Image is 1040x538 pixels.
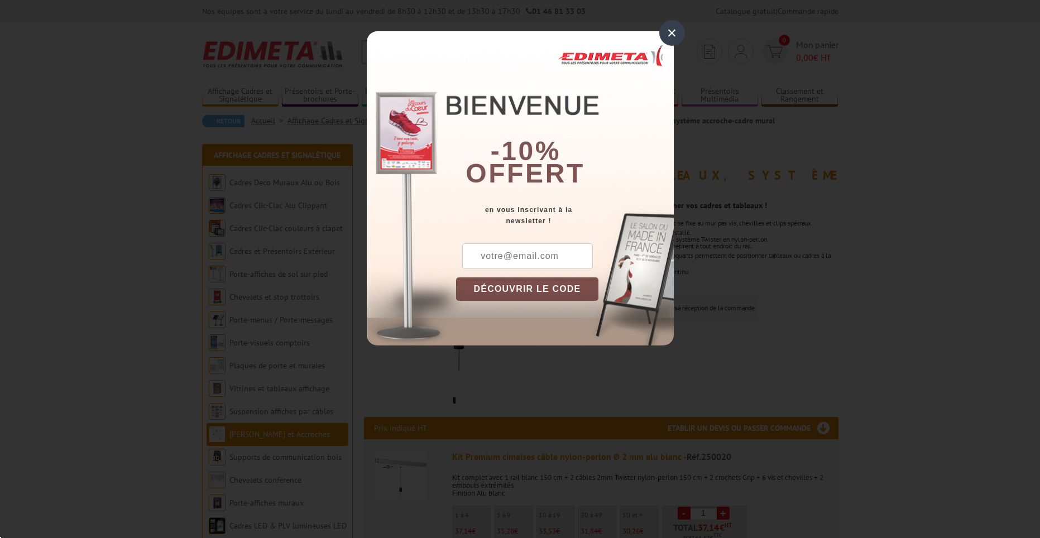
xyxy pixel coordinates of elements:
[659,20,685,46] div: ×
[456,204,674,227] div: en vous inscrivant à la newsletter !
[462,243,593,269] input: votre@email.com
[491,136,561,166] b: -10%
[456,277,599,301] button: DÉCOUVRIR LE CODE
[466,158,585,188] font: offert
